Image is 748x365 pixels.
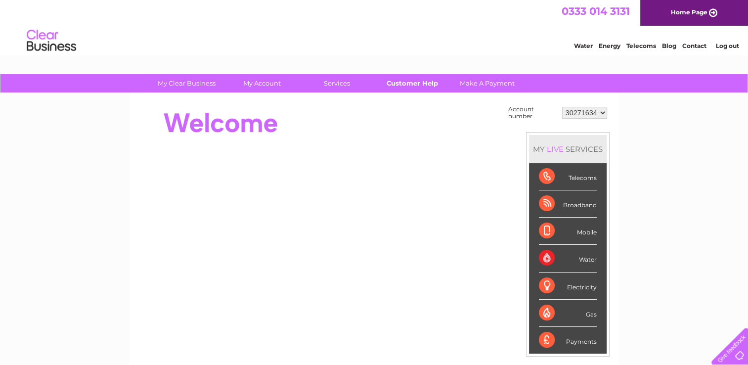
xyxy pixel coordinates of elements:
[296,74,378,92] a: Services
[599,42,620,49] a: Energy
[539,218,597,245] div: Mobile
[529,135,607,163] div: MY SERVICES
[545,144,566,154] div: LIVE
[562,5,630,17] a: 0333 014 3131
[539,300,597,327] div: Gas
[539,327,597,354] div: Payments
[506,103,560,122] td: Account number
[26,26,77,56] img: logo.png
[371,74,453,92] a: Customer Help
[221,74,303,92] a: My Account
[715,42,739,49] a: Log out
[662,42,676,49] a: Blog
[626,42,656,49] a: Telecoms
[539,163,597,190] div: Telecoms
[446,74,528,92] a: Make A Payment
[539,190,597,218] div: Broadband
[574,42,593,49] a: Water
[146,74,227,92] a: My Clear Business
[141,5,608,48] div: Clear Business is a trading name of Verastar Limited (registered in [GEOGRAPHIC_DATA] No. 3667643...
[539,245,597,272] div: Water
[539,273,597,300] div: Electricity
[682,42,706,49] a: Contact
